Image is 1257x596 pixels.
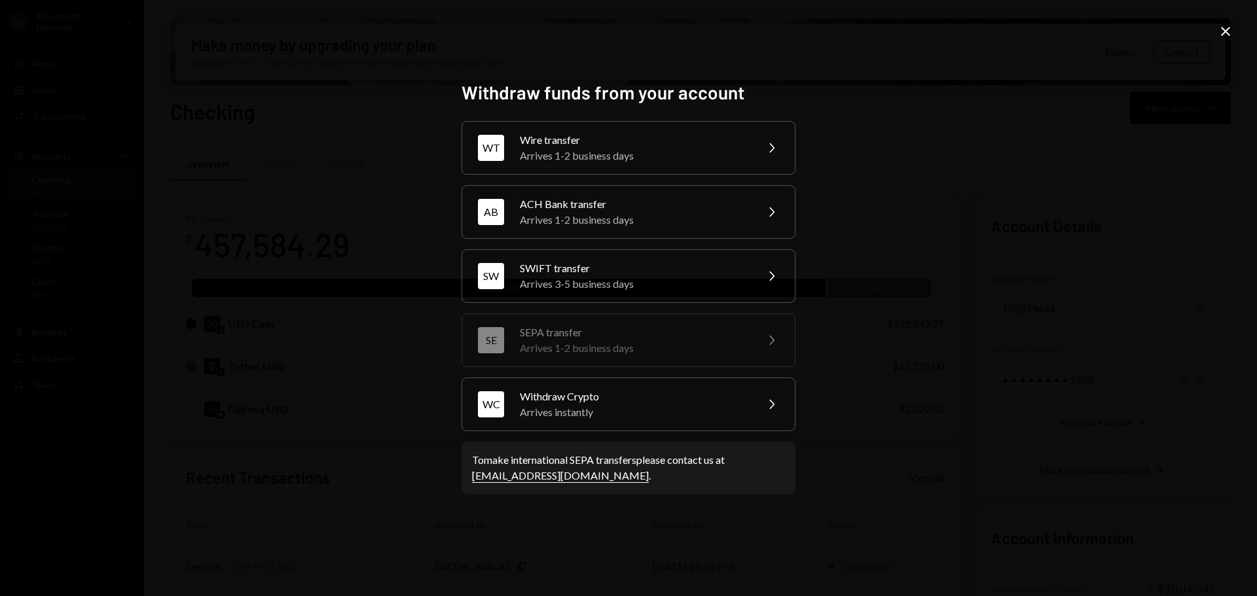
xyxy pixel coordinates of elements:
[520,132,748,148] div: Wire transfer
[462,377,795,431] button: WCWithdraw CryptoArrives instantly
[478,135,504,161] div: WT
[462,121,795,175] button: WTWire transferArrives 1-2 business days
[520,389,748,404] div: Withdraw Crypto
[520,212,748,228] div: Arrives 1-2 business days
[520,260,748,276] div: SWIFT transfer
[520,340,748,356] div: Arrives 1-2 business days
[520,404,748,420] div: Arrives instantly
[462,185,795,239] button: ABACH Bank transferArrives 1-2 business days
[462,249,795,303] button: SWSWIFT transferArrives 3-5 business days
[478,263,504,289] div: SW
[462,80,795,105] h2: Withdraw funds from your account
[520,196,748,212] div: ACH Bank transfer
[472,469,649,483] a: [EMAIL_ADDRESS][DOMAIN_NAME]
[478,199,504,225] div: AB
[462,313,795,367] button: SESEPA transferArrives 1-2 business days
[478,391,504,417] div: WC
[520,276,748,292] div: Arrives 3-5 business days
[472,452,785,483] div: To make international SEPA transfers please contact us at .
[520,324,748,340] div: SEPA transfer
[478,327,504,353] div: SE
[520,148,748,164] div: Arrives 1-2 business days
